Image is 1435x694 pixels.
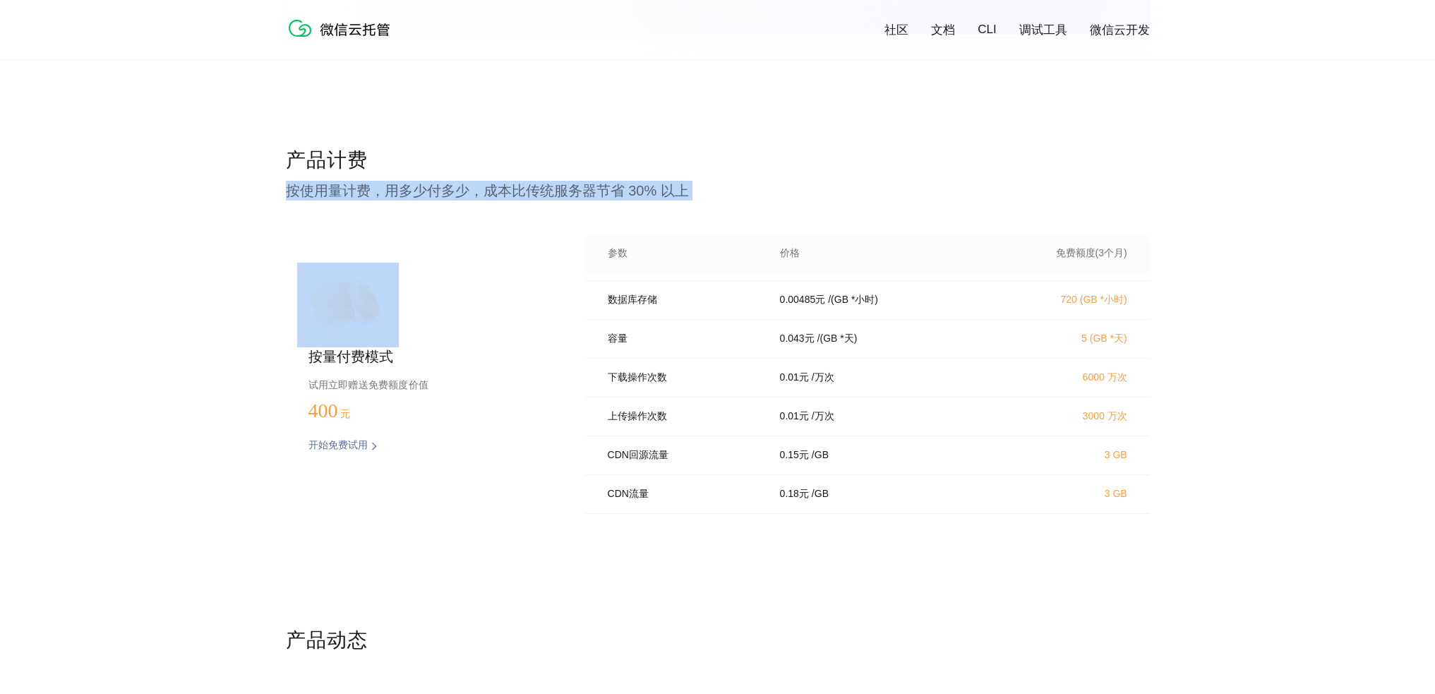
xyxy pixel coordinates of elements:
p: 3 GB [1003,449,1127,460]
p: / (GB *小时) [828,294,878,306]
a: CLI [978,23,996,37]
p: 产品计费 [286,147,1150,175]
p: 0.043 元 [780,333,815,345]
a: 文档 [931,22,955,38]
p: 价格 [780,247,800,260]
p: 免费额度(3个月) [1003,247,1127,260]
p: / 万次 [812,371,834,384]
p: / GB [812,449,829,462]
p: 开始免费试用 [308,439,368,453]
p: 0.01 元 [780,410,809,423]
a: 微信云托管 [286,32,399,44]
p: / GB [812,488,829,501]
span: 元 [340,409,350,419]
p: 0.01 元 [780,371,809,384]
a: 社区 [884,22,908,38]
p: 0.15 元 [780,449,809,462]
p: 3 GB [1003,488,1127,499]
p: CDN回源流量 [608,449,760,462]
p: 产品动态 [286,627,1150,655]
p: 上传操作次数 [608,410,760,423]
p: 0.18 元 [780,488,809,501]
p: 3000 万次 [1003,410,1127,423]
p: / 万次 [812,410,834,423]
p: 400 [308,400,379,422]
img: 微信云托管 [286,14,399,42]
p: 按量付费模式 [308,347,540,367]
a: 调试工具 [1019,22,1067,38]
p: 试用立即赠送免费额度价值 [308,376,540,394]
p: 5 (GB *天) [1003,333,1127,345]
p: / (GB *天) [817,333,858,345]
p: 720 (GB *小时) [1003,294,1127,306]
p: 容量 [608,333,760,345]
p: 0.00485 元 [780,294,826,306]
p: 6000 万次 [1003,371,1127,384]
a: 微信云开发 [1090,22,1150,38]
p: 按使用量计费，用多少付多少，成本比传统服务器节省 30% 以上 [286,181,1150,201]
p: 参数 [608,247,760,260]
p: CDN流量 [608,488,760,501]
p: 下载操作次数 [608,371,760,384]
p: 数据库存储 [608,294,760,306]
